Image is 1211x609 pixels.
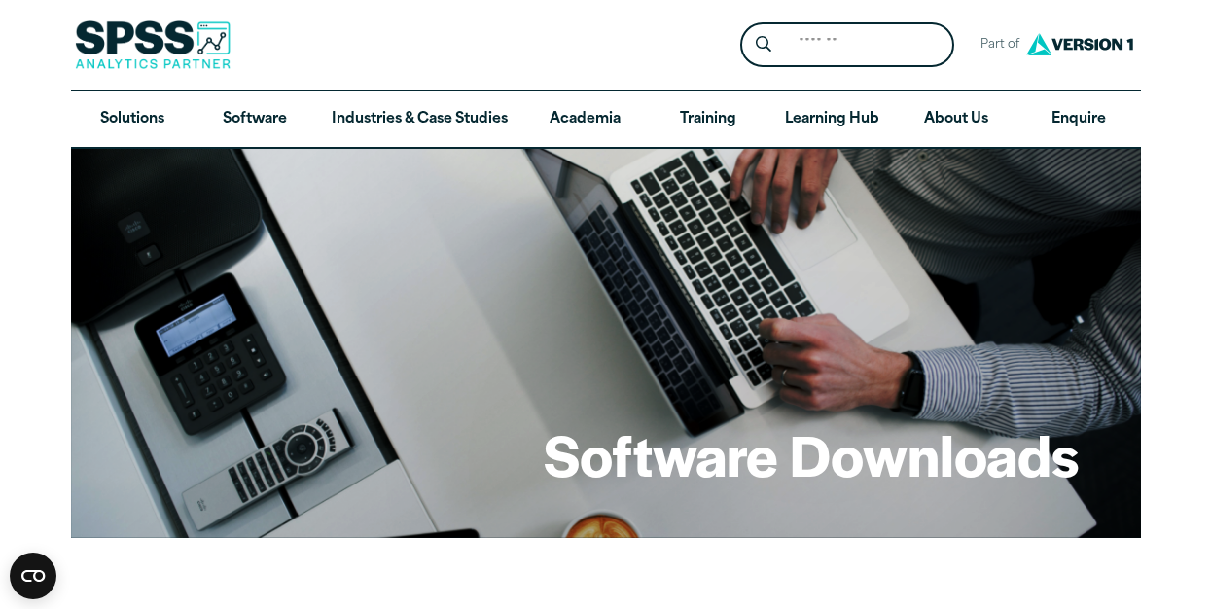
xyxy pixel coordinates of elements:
[71,91,1141,148] nav: Desktop version of site main menu
[756,36,771,53] svg: Search magnifying glass icon
[194,91,316,148] a: Software
[769,91,895,148] a: Learning Hub
[71,91,194,148] a: Solutions
[75,20,231,69] img: SPSS Analytics Partner
[544,416,1079,492] h1: Software Downloads
[646,91,768,148] a: Training
[523,91,646,148] a: Academia
[1021,26,1138,62] img: Version1 Logo
[10,553,56,599] button: Open CMP widget
[740,22,954,68] form: Site Header Search Form
[745,27,781,63] button: Search magnifying glass icon
[316,91,523,148] a: Industries & Case Studies
[1017,91,1140,148] a: Enquire
[970,31,1021,59] span: Part of
[895,91,1017,148] a: About Us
